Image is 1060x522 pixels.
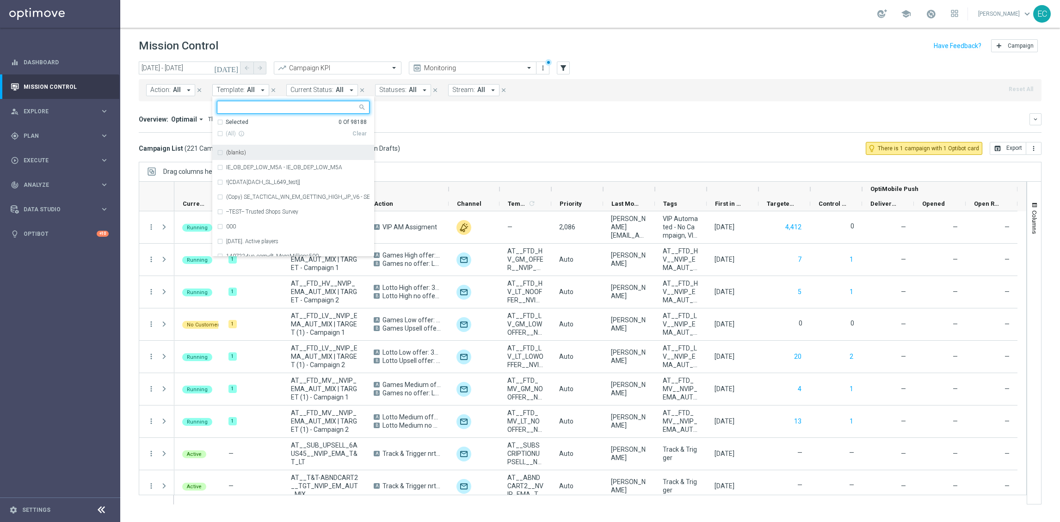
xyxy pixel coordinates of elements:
[901,256,906,263] span: Delivery Rate = Delivered / Sent
[538,62,548,74] button: more_vert
[147,320,155,328] i: more_vert
[456,220,471,235] div: Other
[953,223,958,231] span: —
[545,59,552,66] div: There are unsaved changes
[870,200,898,207] span: Delivery Rate
[10,230,109,238] button: lightbulb Optibot +10
[934,43,981,49] input: Have Feedback?
[336,86,344,94] span: All
[990,142,1026,155] button: open_in_browser Export
[507,344,543,369] span: AT__FTD_LV_LT_LOWOFFER__NVIP_EMA_AUT_MIX, AT__FTD_LV_LT_UPSELL__NVIP_EMA_AUT_MIX
[183,200,205,207] span: Current Status
[259,86,267,94] i: arrow_drop_down
[10,59,109,66] button: equalizer Dashboard
[508,200,527,207] span: Templates
[953,288,958,295] span: —
[11,181,19,189] i: track_changes
[901,320,906,328] span: Delivery Rate = Delivered / Sent
[1030,145,1037,152] i: more_vert
[663,376,699,401] span: AT__FTD_MV__NVIP_EMA_AUT_MIX_2, AT__FTD_MV__NVIP_EMA_AUT_MIX | TARGET (1)
[382,482,441,490] span: Track & Trigger nrt_abandondcart
[217,249,370,264] div: 140722-tue_com-dt_MegaMillions500
[226,209,298,215] label: --TEST-- Trusted Shops Survey
[10,157,109,164] button: play_circle_outline Execute keyboard_arrow_right
[236,130,245,137] i: Only under 10K items
[290,86,333,94] span: Current Status:
[11,107,100,116] div: Explore
[528,200,536,207] i: refresh
[994,145,1001,152] i: open_in_browser
[382,324,441,332] span: Games Upsell offer: Stake 10, get 20FS on LL Big Bass Bonanza
[100,205,109,214] i: keyboard_arrow_right
[382,381,441,389] span: Games Medium offer: Stake 20, get 20FS on Big Bass Bonanza
[197,115,205,123] i: arrow_drop_down
[663,312,699,337] span: AT__FTD_LV__NVIP_EMA_AUT_MIX_2, AT__FTD_LV__NVIP_EMA_AUT_MIX | TARGET (1)
[270,87,277,93] i: close
[974,200,1002,207] span: Open Rate
[901,223,906,231] span: Delivery Rate = Delivered / Sent
[147,255,155,264] button: more_vert
[226,253,319,259] label: 140722-tue_com-dt_MegaMillions500
[382,223,437,231] span: VIP AM Assigment
[409,61,536,74] ng-select: Monitoring
[147,385,155,393] button: more_vert
[182,320,227,329] colored-tag: No Customers
[10,108,109,115] button: person_search Explore keyboard_arrow_right
[10,181,109,189] div: track_changes Analyze keyboard_arrow_right
[382,389,441,397] span: Games no offer: LL BBB
[10,132,109,140] div: gps_fixed Plan keyboard_arrow_right
[228,255,237,264] div: 1
[611,283,647,300] div: Palma Prieto
[217,160,370,175] div: IE_OB_DEP_LOW_M5A - IE_OB_DEP_LOW_M5A
[1033,5,1051,23] div: EC
[291,279,358,304] span: AT__FTD_HV__NVIP_EMA_AUT_MIX | TARGET - Campaign 2
[339,118,367,126] div: 0 Of 98188
[489,86,497,94] i: arrow_drop_down
[214,64,239,72] i: [DATE]
[1022,9,1032,19] span: keyboard_arrow_down
[559,223,575,231] span: 2,086
[850,319,854,327] label: 0
[150,86,171,94] span: Action:
[24,50,109,74] a: Dashboard
[382,259,441,268] span: Games no offer: LL BBB
[195,85,203,95] button: close
[793,416,802,427] button: 13
[715,223,734,231] div: 21 Aug 2025, Thursday
[456,285,471,300] div: Optimail
[11,205,100,214] div: Data Studio
[147,223,155,231] button: more_vert
[374,350,380,355] span: A
[11,74,109,99] div: Mission Control
[409,86,417,94] span: All
[878,144,979,153] span: There is 1 campaign with 1 Optibot card
[870,185,918,192] span: OptiMobile Push
[147,417,155,425] button: more_vert
[168,115,208,123] button: Optimail arrow_drop_down
[849,448,854,457] label: —
[457,200,481,207] span: Channel
[187,225,208,231] span: Running
[208,115,368,123] div: This overview shows data of campaigns executed via Optimail
[147,352,155,361] button: more_vert
[11,132,100,140] div: Plan
[797,448,802,457] label: —
[187,322,222,328] span: No Customers
[247,86,255,94] span: All
[277,63,287,73] i: trending_up
[347,86,356,94] i: arrow_drop_down
[374,224,380,230] span: A
[226,130,236,138] span: Only under 10K items
[431,85,439,95] button: close
[456,350,471,364] img: Optimail
[11,221,109,246] div: Optibot
[22,507,50,513] a: Settings
[244,65,250,71] i: arrow_back
[559,64,567,72] i: filter_alt
[375,84,431,96] button: Statuses: All arrow_drop_down
[228,288,237,296] div: 1
[849,351,854,362] button: 2
[374,285,380,290] span: A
